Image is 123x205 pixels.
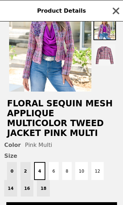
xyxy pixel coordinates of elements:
span: Product Details [37,7,86,14]
button: 6 [49,162,59,180]
div: Pink Multi [4,142,119,148]
img: Thumbnail 1 [93,18,116,40]
img: Thumbnail 2 [93,44,116,66]
button: 10 [75,162,88,180]
span: Size [4,153,119,159]
button: 4 [34,162,45,180]
button: 12 [91,162,104,180]
span: Color [4,142,21,148]
button: 8 [62,162,72,180]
